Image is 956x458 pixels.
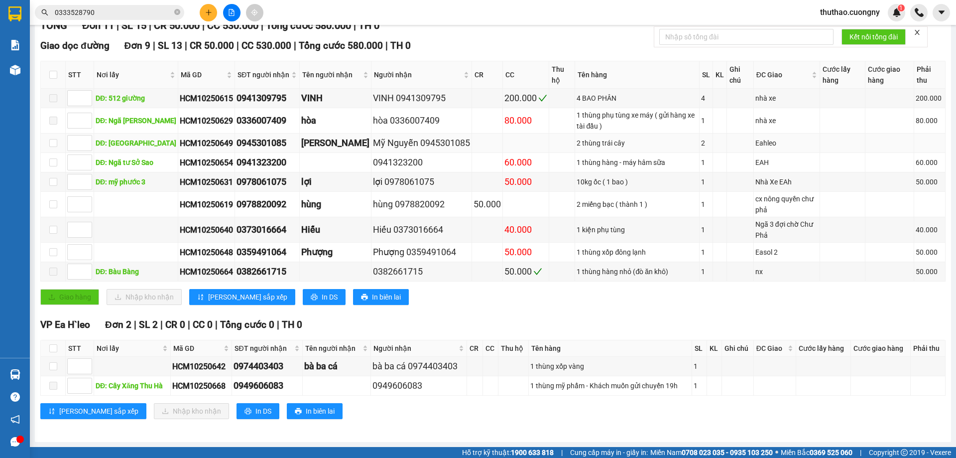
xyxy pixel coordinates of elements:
[467,340,482,357] th: CR
[373,343,457,354] span: Người nhận
[117,19,119,31] span: |
[504,114,547,128] div: 80.000
[577,224,697,235] div: 1 kiện phụ tùng
[181,69,225,80] span: Mã GD
[373,91,470,105] div: VINH 0941309795
[530,380,691,391] div: 1 thùng mỹ phẩm - Khách muốn gửi chuyến 19h
[755,193,818,215] div: cx nông quyền chư phả
[301,114,369,128] div: hòa
[911,340,945,357] th: Phải thu
[173,343,222,354] span: Mã GD
[577,266,697,277] div: 1 thùng hàng nhỏ (đò ăn khô)
[134,319,136,330] span: |
[682,449,773,457] strong: 0708 023 035 - 0935 103 250
[914,61,946,89] th: Phải thu
[96,157,176,168] div: DĐ: Ngã tư Sở Sao
[202,19,205,31] span: |
[237,197,298,211] div: 0978820092
[302,69,361,80] span: Tên người nhận
[8,6,21,21] img: logo-vxr
[235,343,292,354] span: SĐT người nhận
[300,192,371,217] td: hùng
[40,40,110,51] span: Giao dọc đường
[172,360,231,373] div: HCM10250642
[237,114,298,128] div: 0336007409
[178,192,235,217] td: HCM10250619
[96,93,176,104] div: DĐ: 512 giường
[916,176,944,187] div: 50.000
[358,19,379,31] span: TH 0
[812,6,888,18] span: thuthao.cuongny
[504,245,547,259] div: 50.000
[577,93,697,104] div: 4 BAO PHÂN
[755,266,818,277] div: nx
[659,29,834,45] input: Nhập số tổng đài
[755,138,818,149] div: Eahleo
[255,406,271,417] span: In DS
[208,292,287,303] span: [PERSON_NAME] sắp xếp
[97,69,168,80] span: Nơi lấy
[533,267,542,276] span: check
[701,247,711,258] div: 1
[916,247,944,258] div: 50.000
[180,266,233,278] div: HCM10250664
[171,376,233,396] td: HCM10250668
[300,217,371,243] td: Hiếu
[178,89,235,108] td: HCM10250615
[916,93,944,104] div: 200.000
[237,40,239,51] span: |
[898,4,905,11] sup: 1
[40,319,90,330] span: VP Ea H`leo
[149,19,151,31] span: |
[570,447,648,458] span: Cung cấp máy in - giấy in:
[107,289,182,305] button: downloadNhập kho nhận
[701,138,711,149] div: 2
[937,8,946,17] span: caret-down
[372,359,465,373] div: bà ba cá 0974403403
[180,156,233,169] div: HCM10250654
[914,29,921,36] span: close
[237,223,298,237] div: 0373016664
[841,29,906,45] button: Kết nối tổng đài
[235,153,300,172] td: 0941323200
[311,294,318,302] span: printer
[205,9,212,16] span: plus
[390,40,411,51] span: TH 0
[237,155,298,169] div: 0941323200
[303,357,371,376] td: bà ba cá
[190,40,234,51] span: CR 50.000
[577,138,697,149] div: 2 thùng trái cây
[300,134,371,153] td: Mỹ Nguyễn
[287,403,343,419] button: printerIn biên lai
[755,219,818,241] div: Ngã 3 đợi chờ Chư Phả
[577,110,697,132] div: 1 thùng phụ tùng xe máy ( gửi hàng xe tài đầu )
[223,4,240,21] button: file-add
[235,134,300,153] td: 0945301085
[235,243,300,262] td: 0359491064
[915,8,924,17] img: phone-icon
[810,449,852,457] strong: 0369 525 060
[701,224,711,235] div: 1
[178,262,235,282] td: HCM10250664
[504,265,547,279] div: 50.000
[701,266,711,277] div: 1
[577,247,697,258] div: 1 thùng xốp đông lạnh
[241,40,291,51] span: CC 530.000
[237,245,298,259] div: 0359491064
[180,246,233,259] div: HCM10250648
[483,340,498,357] th: CC
[165,319,185,330] span: CR 0
[916,115,944,126] div: 80.000
[234,359,300,373] div: 0974403403
[373,175,470,189] div: lợi 0978061075
[10,40,20,50] img: solution-icon
[305,343,361,354] span: Tên người nhận
[10,65,20,75] img: warehouse-icon
[722,340,754,357] th: Ghi chú
[530,361,691,372] div: 1 thùng xốp vàng
[237,403,279,419] button: printerIn DS
[916,266,944,277] div: 50.000
[300,108,371,134] td: hòa
[373,155,470,169] div: 0941323200
[755,176,818,187] div: Nhà Xe EAh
